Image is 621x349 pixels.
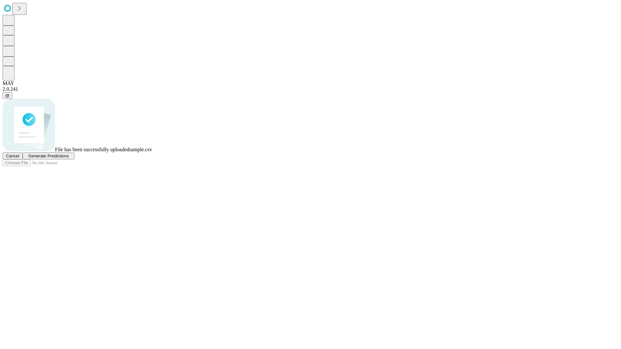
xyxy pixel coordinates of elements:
div: MAY [3,80,618,86]
span: File has been successfully uploaded [55,147,129,152]
span: Generate Predictions [28,153,69,158]
div: 2.0.241 [3,86,618,92]
button: Generate Predictions [23,153,74,159]
span: sample.csv [129,147,152,152]
span: @ [5,93,10,98]
button: Cancel [3,153,23,159]
button: @ [3,92,12,99]
span: Cancel [6,153,19,158]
